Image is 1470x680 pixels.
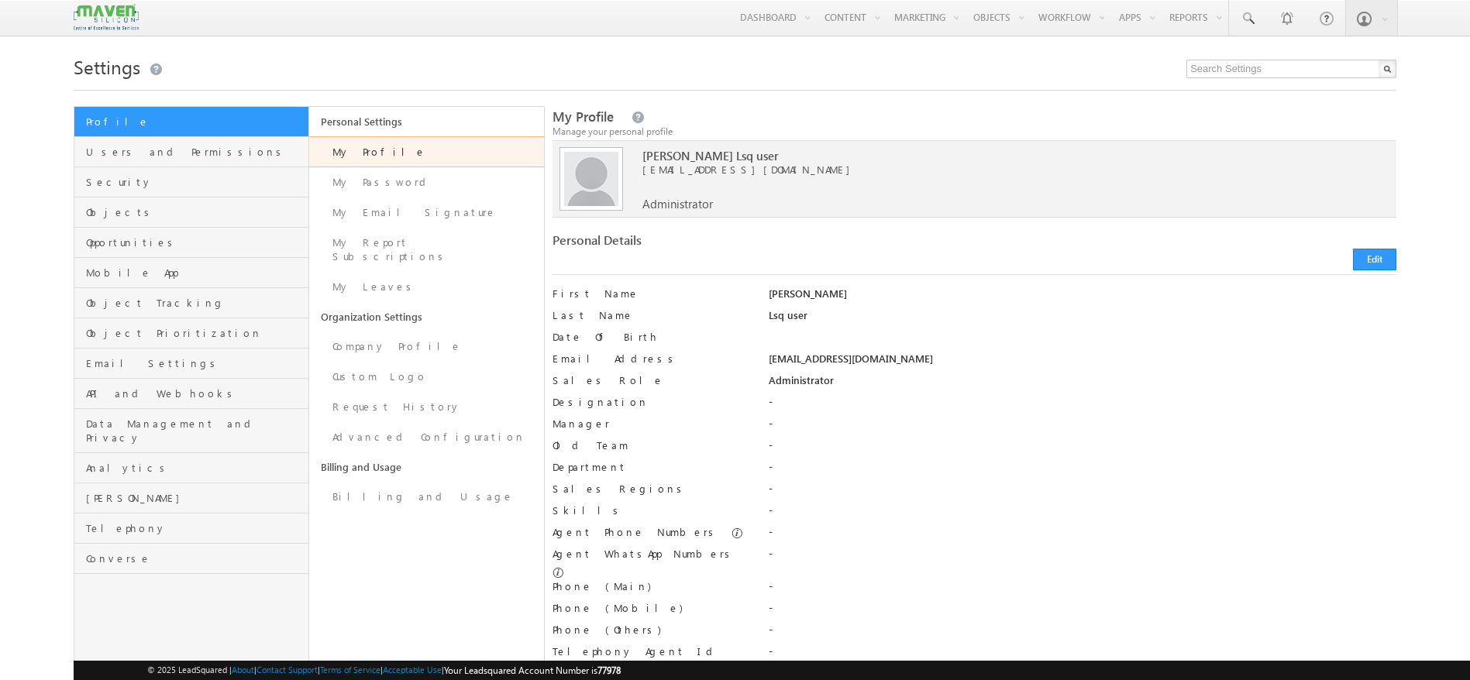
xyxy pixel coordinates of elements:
div: Manage your personal profile [553,125,1396,139]
a: Objects [74,197,308,228]
label: First Name [553,287,747,301]
span: Mobile App [86,266,305,280]
div: - [769,601,1396,623]
div: Personal Details [553,233,964,255]
label: Agent WhatsApp Numbers [553,547,735,561]
a: Converse [74,544,308,574]
a: Data Management and Privacy [74,409,308,453]
a: My Leaves [309,272,544,302]
div: - [769,460,1396,482]
label: Manager [553,417,747,431]
img: Custom Logo [74,4,139,31]
span: © 2025 LeadSquared | | | | | [147,663,621,678]
a: Telephony [74,513,308,544]
a: My Profile [309,136,544,167]
label: Date Of Birth [553,330,747,344]
a: My Report Subscriptions [309,228,544,272]
a: Opportunities [74,228,308,258]
a: Mobile App [74,258,308,288]
a: Security [74,167,308,197]
a: API and Webhooks [74,379,308,409]
a: Users and Permissions [74,137,308,167]
label: Department [553,460,747,474]
div: Lsq user [769,308,1396,330]
a: Profile [74,107,308,137]
div: [EMAIL_ADDRESS][DOMAIN_NAME] [769,352,1396,373]
label: Agent Phone Numbers [553,525,719,539]
span: [EMAIL_ADDRESS][DOMAIN_NAME] [642,163,1317,177]
span: Object Tracking [86,296,305,310]
div: - [769,644,1396,666]
a: Company Profile [309,331,544,362]
a: Terms of Service [320,665,380,675]
a: About [232,665,254,675]
label: Designation [553,395,747,409]
div: - [769,438,1396,460]
a: Contact Support [256,665,318,675]
label: Old Team [553,438,747,452]
a: Advanced Configuration [309,422,544,452]
label: Sales Role [553,373,747,387]
label: Phone (Main) [553,579,747,593]
label: Telephony Agent Id [553,644,747,658]
div: - [769,503,1396,525]
button: Edit [1353,249,1396,270]
span: Converse [86,551,305,565]
a: Billing and Usage [309,452,544,482]
div: - [769,623,1396,644]
span: [PERSON_NAME] Lsq user [642,149,1317,163]
a: Request History [309,392,544,422]
span: Users and Permissions [86,145,305,159]
label: Skills [553,503,747,517]
span: Telephony [86,521,305,535]
a: Acceptable Use [383,665,442,675]
span: Object Prioritization [86,326,305,340]
a: [PERSON_NAME] [74,483,308,513]
span: Analytics [86,461,305,475]
span: Email Settings [86,356,305,370]
span: API and Webhooks [86,386,305,400]
span: My Profile [553,108,614,125]
a: Organization Settings [309,302,544,331]
span: Profile [86,115,305,129]
div: - [769,525,1396,547]
a: Custom Logo [309,362,544,392]
span: Settings [74,54,140,79]
a: My Email Signature [309,197,544,228]
a: Object Prioritization [74,318,308,349]
label: Sales Regions [553,482,747,496]
a: Email Settings [74,349,308,379]
label: Phone (Others) [553,623,747,637]
div: [PERSON_NAME] [769,287,1396,308]
div: - [769,547,1396,568]
div: Administrator [769,373,1396,395]
span: [PERSON_NAME] [86,491,305,505]
label: Phone (Mobile) [553,601,683,615]
span: Your Leadsquared Account Number is [444,665,621,676]
span: Administrator [642,197,713,211]
label: Last Name [553,308,747,322]
span: Opportunities [86,235,305,249]
label: Email Address [553,352,747,366]
div: - [769,579,1396,601]
a: Billing and Usage [309,482,544,512]
div: - [769,417,1396,438]
a: Analytics [74,453,308,483]
span: Security [86,175,305,189]
div: - [769,482,1396,503]
div: - [769,395,1396,417]
span: Data Management and Privacy [86,417,305,445]
span: Objects [86,205,305,219]
a: Object Tracking [74,288,308,318]
input: Search Settings [1186,60,1396,78]
a: Personal Settings [309,107,544,136]
a: My Password [309,167,544,197]
span: 77978 [597,665,621,676]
